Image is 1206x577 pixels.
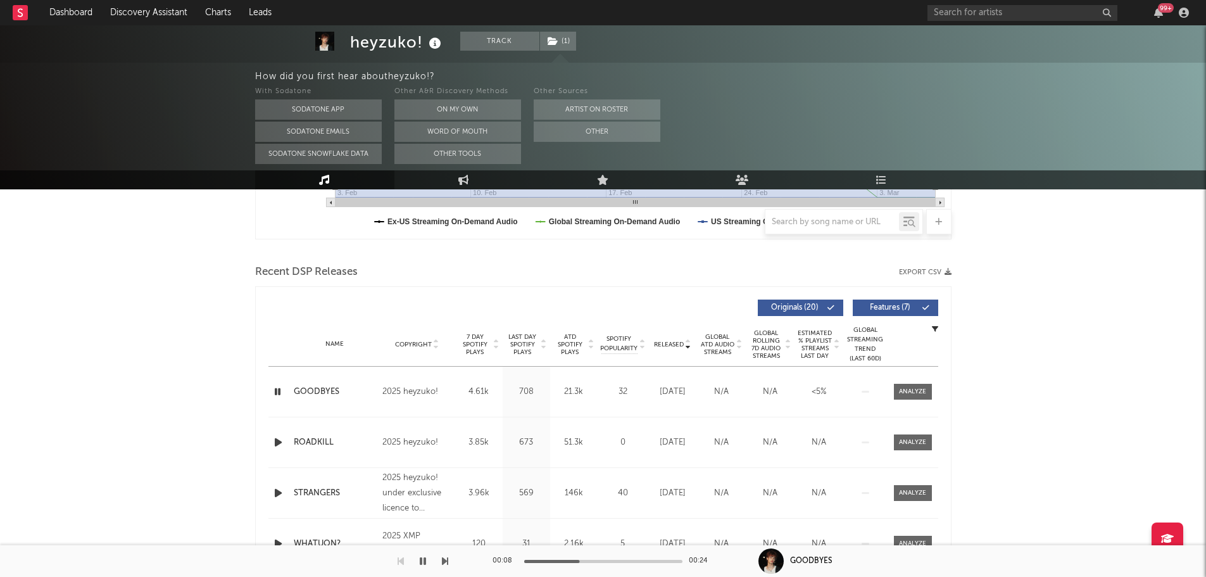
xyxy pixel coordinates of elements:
button: Word Of Mouth [394,122,521,142]
div: 51.3k [553,436,594,449]
div: N/A [749,487,791,500]
div: [DATE] [651,386,694,398]
div: 3.85k [458,436,499,449]
div: 00:08 [493,554,518,569]
div: N/A [700,538,743,550]
span: Copyright [395,341,432,348]
div: N/A [798,436,840,449]
button: Features(7) [853,300,938,316]
span: Global ATD Audio Streams [700,333,735,356]
button: Originals(20) [758,300,843,316]
button: Artist on Roster [534,99,660,120]
div: 0 [601,436,645,449]
button: On My Own [394,99,521,120]
div: 4.61k [458,386,499,398]
span: ATD Spotify Plays [553,333,587,356]
span: Estimated % Playlist Streams Last Day [798,329,832,360]
div: Name [294,339,377,349]
div: N/A [749,386,791,398]
span: Originals ( 20 ) [766,304,824,312]
div: heyzuko! [350,32,444,53]
input: Search for artists [927,5,1117,21]
div: 32 [601,386,645,398]
div: 2025 heyzuko! under exclusive licence to Mandatory Music [382,471,451,516]
button: Other Tools [394,144,521,164]
button: Export CSV [899,269,952,276]
div: 2025 heyzuko! [382,435,451,450]
div: 569 [506,487,547,500]
button: Sodatone Snowflake Data [255,144,382,164]
span: ( 1 ) [539,32,577,51]
span: Released [654,341,684,348]
input: Search by song name or URL [765,217,899,227]
button: Other [534,122,660,142]
div: N/A [749,538,791,550]
button: Sodatone Emails [255,122,382,142]
div: 2025 XMP PRODUCTIONS [382,529,451,559]
div: 31 [506,538,547,550]
button: Sodatone App [255,99,382,120]
div: Global Streaming Trend (Last 60D) [846,326,884,364]
div: 99 + [1158,3,1174,13]
div: N/A [798,487,840,500]
a: ROADKILL [294,436,377,449]
div: 673 [506,436,547,449]
span: Global Rolling 7D Audio Streams [749,329,784,360]
span: 7 Day Spotify Plays [458,333,492,356]
div: N/A [798,538,840,550]
div: Other A&R Discovery Methods [394,84,521,99]
a: GOODBYES [294,386,377,398]
div: With Sodatone [255,84,382,99]
div: 2.16k [553,538,594,550]
div: GOODBYES [790,555,832,567]
div: [DATE] [651,538,694,550]
div: [DATE] [651,436,694,449]
div: <5% [798,386,840,398]
div: N/A [749,436,791,449]
a: WHATUON? [294,538,377,550]
div: [DATE] [651,487,694,500]
span: Last Day Spotify Plays [506,333,539,356]
div: 21.3k [553,386,594,398]
div: 146k [553,487,594,500]
div: 708 [506,386,547,398]
div: 3.96k [458,487,499,500]
span: Recent DSP Releases [255,265,358,280]
div: N/A [700,386,743,398]
div: N/A [700,436,743,449]
div: N/A [700,487,743,500]
div: 40 [601,487,645,500]
button: 99+ [1154,8,1163,18]
span: Spotify Popularity [600,334,638,353]
div: 120 [458,538,499,550]
button: (1) [540,32,576,51]
button: Track [460,32,539,51]
span: Features ( 7 ) [861,304,919,312]
div: 00:24 [689,554,714,569]
a: STRANGERS [294,487,377,500]
div: Other Sources [534,84,660,99]
div: 5 [601,538,645,550]
div: 2025 heyzuko! [382,384,451,400]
